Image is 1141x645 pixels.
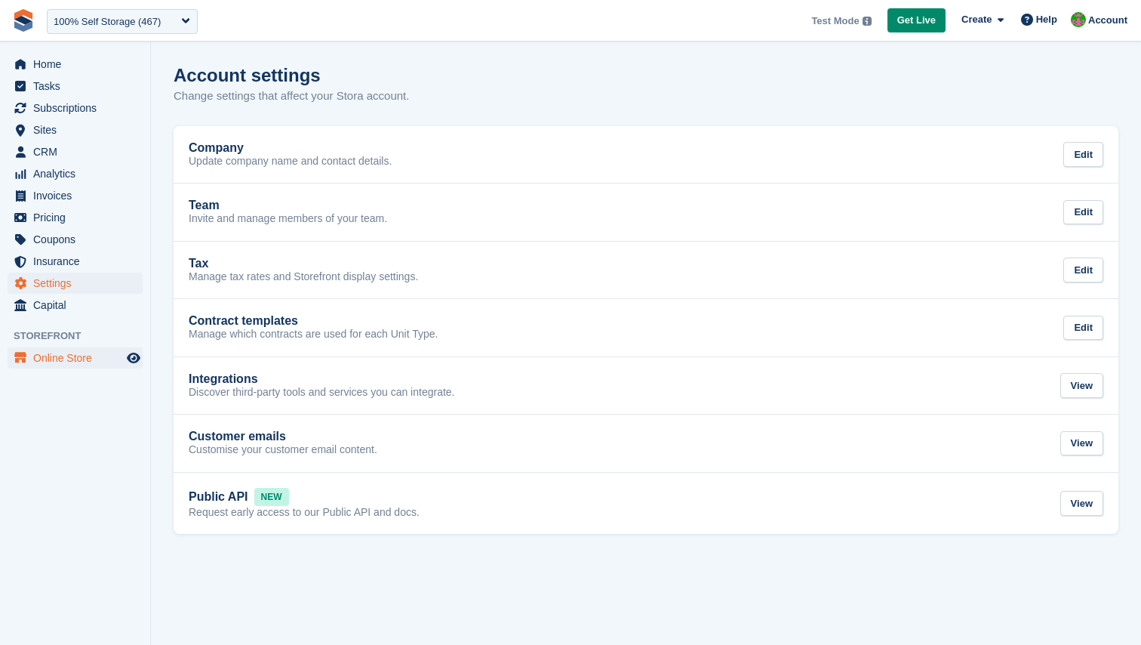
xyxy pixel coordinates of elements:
a: Team Invite and manage members of your team. Edit [174,184,1118,241]
span: Test Mode [811,14,859,29]
a: menu [8,97,143,119]
a: menu [8,119,143,140]
span: Capital [33,295,124,316]
span: Storefront [14,329,150,344]
span: Analytics [33,163,124,184]
p: Change settings that affect your Stora account. [174,88,409,105]
h2: Company [189,141,244,155]
img: Will McNeilly [1071,12,1086,27]
div: Edit [1063,258,1103,282]
div: Edit [1063,200,1103,225]
span: Online Store [33,347,124,369]
a: menu [8,347,143,369]
div: 100% Self Storage (467) [54,14,161,29]
a: Tax Manage tax rates and Storefront display settings. Edit [174,242,1118,299]
span: Sites [33,119,124,140]
h2: Contract templates [189,314,298,328]
a: menu [8,163,143,184]
p: Manage which contracts are used for each Unit Type. [189,328,438,341]
span: Insurance [33,251,124,272]
div: View [1060,491,1103,516]
h2: Team [189,199,220,212]
a: Customer emails Customise your customer email content. View [174,415,1118,472]
span: Tasks [33,76,124,97]
p: Invite and manage members of your team. [189,212,387,226]
div: View [1060,431,1103,456]
h2: Tax [189,257,208,270]
a: menu [8,76,143,97]
img: stora-icon-8386f47178a22dfd0bd8f6a31ec36ba5ce8667c1dd55bd0f319d3a0aa187defe.svg [12,9,35,32]
a: menu [8,141,143,162]
div: View [1060,373,1103,398]
span: Pricing [33,207,124,228]
a: Public API NEW Request early access to our Public API and docs. View [174,473,1118,535]
a: Integrations Discover third-party tools and services you can integrate. View [174,357,1118,415]
a: Preview store [125,349,143,367]
a: menu [8,251,143,272]
a: menu [8,295,143,316]
h2: Customer emails [189,430,286,443]
h1: Account settings [174,65,321,85]
span: Settings [33,273,124,294]
span: NEW [254,488,289,506]
span: Help [1036,12,1057,27]
p: Update company name and contact details. [189,155,392,168]
span: Create [961,12,992,27]
a: Company Update company name and contact details. Edit [174,126,1118,184]
a: menu [8,207,143,228]
a: menu [8,54,143,75]
p: Manage tax rates and Storefront display settings. [189,270,418,284]
a: menu [8,229,143,250]
span: Home [33,54,124,75]
p: Discover third-party tools and services you can integrate. [189,386,455,400]
span: Subscriptions [33,97,124,119]
span: Coupons [33,229,124,250]
a: Get Live [887,8,946,33]
span: Account [1088,13,1127,28]
a: Contract templates Manage which contracts are used for each Unit Type. Edit [174,299,1118,356]
p: Customise your customer email content. [189,443,377,457]
p: Request early access to our Public API and docs. [189,506,420,520]
a: menu [8,185,143,206]
span: CRM [33,141,124,162]
span: Get Live [897,13,936,28]
h2: Integrations [189,372,258,386]
a: menu [8,273,143,294]
div: Edit [1063,142,1103,167]
h2: Public API [189,490,248,504]
span: Invoices [33,185,124,206]
img: icon-info-grey-7440780725fd019a000dd9b08b2336e03edf1995a4989e88bcd33f0948082b44.svg [863,17,872,26]
div: Edit [1063,316,1103,341]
